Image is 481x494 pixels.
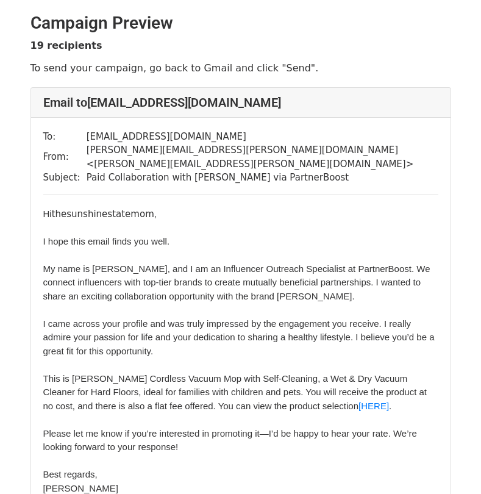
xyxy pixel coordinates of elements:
[87,130,438,144] td: [EMAIL_ADDRESS][DOMAIN_NAME]
[30,40,102,51] strong: 19 recipients
[43,95,438,110] h4: Email to [EMAIL_ADDRESS][DOMAIN_NAME]
[43,209,435,493] font: , I hope this email finds you well. My name is [PERSON_NAME], and I am an Influencer Outreach Spe...
[43,143,87,171] td: From:
[30,13,451,34] h2: Campaign Preview
[43,209,52,219] font: Hi
[43,171,87,185] td: Subject:
[87,143,438,171] td: [PERSON_NAME][EMAIL_ADDRESS][PERSON_NAME][DOMAIN_NAME] < [PERSON_NAME][EMAIL_ADDRESS][PERSON_NAME...
[87,171,438,185] td: Paid Collaboration with [PERSON_NAME] via PartnerBoost
[43,130,87,144] td: To:
[30,62,451,74] p: To send your campaign, go back to Gmail and click "Send".
[358,401,389,411] a: [HERE]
